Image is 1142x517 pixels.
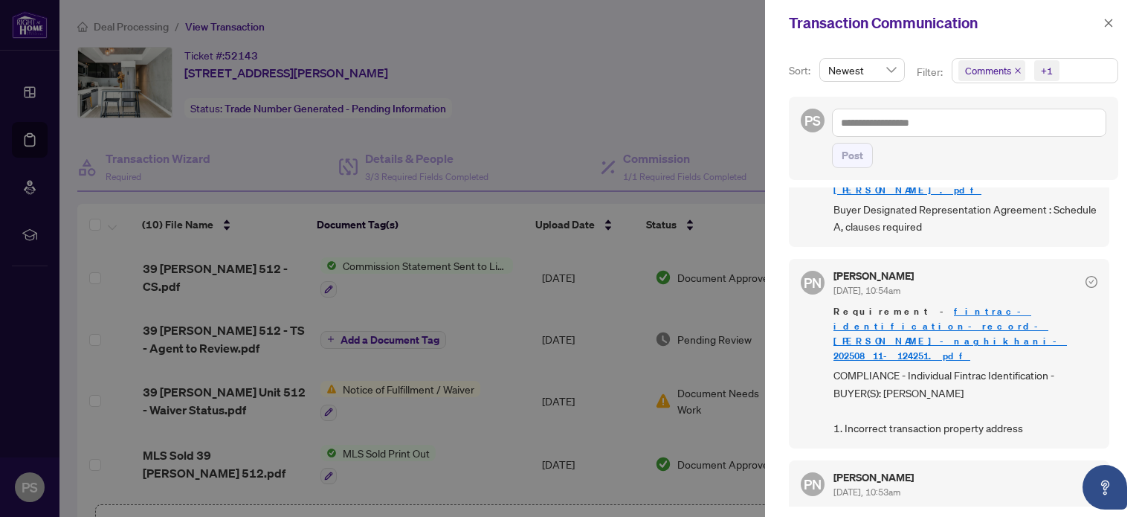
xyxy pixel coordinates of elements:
[1083,465,1127,510] button: Open asap
[828,59,896,81] span: Newest
[917,64,945,80] p: Filter:
[804,474,822,495] span: PN
[1041,63,1053,78] div: +1
[832,143,873,168] button: Post
[833,285,900,296] span: [DATE], 10:54am
[789,12,1099,34] div: Transaction Communication
[804,110,821,131] span: PS
[833,304,1097,364] span: Requirement -
[833,472,914,483] h5: [PERSON_NAME]
[833,367,1097,437] span: COMPLIANCE - Individual Fintrac Identification - BUYER(S): [PERSON_NAME] 1. Incorrect transaction...
[789,62,813,79] p: Sort:
[833,201,1097,236] span: Buyer Designated Representation Agreement : Schedule A, clauses required
[1085,276,1097,288] span: check-circle
[833,271,914,281] h5: [PERSON_NAME]
[804,272,822,293] span: PN
[965,63,1011,78] span: Comments
[833,487,900,498] span: [DATE], 10:53am
[1103,18,1114,28] span: close
[958,60,1025,81] span: Comments
[833,153,1096,196] a: 371_Buyer_Designated_Representation_Agreement_-_PropTx-[PERSON_NAME].pdf
[1014,67,1022,74] span: close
